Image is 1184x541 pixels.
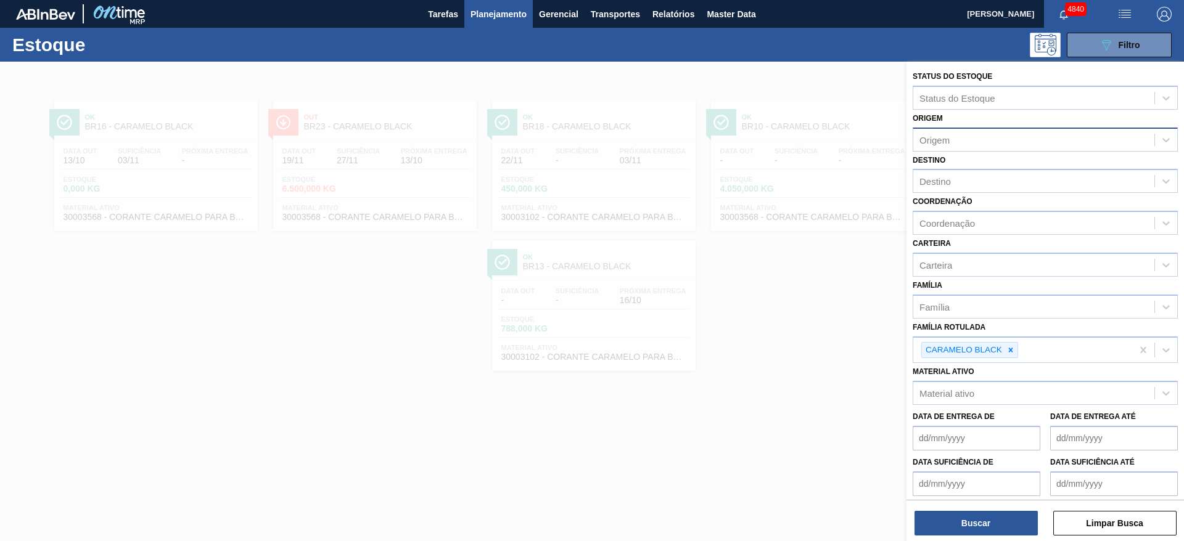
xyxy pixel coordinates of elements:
img: TNhmsLtSVTkK8tSr43FrP2fwEKptu5GPRR3wAAAABJRU5ErkJggg== [16,9,75,20]
img: userActions [1117,7,1132,22]
span: Transportes [591,7,640,22]
span: Tarefas [428,7,458,22]
div: Coordenação [919,218,975,229]
label: Origem [913,114,943,123]
div: Família [919,301,950,312]
span: Planejamento [471,7,527,22]
label: Data de Entrega até [1050,412,1136,421]
label: Material ativo [913,367,974,376]
div: Pogramando: nenhum usuário selecionado [1030,33,1061,57]
div: Material ativo [919,388,974,399]
label: Carteira [913,239,951,248]
div: Status do Estoque [919,92,995,103]
button: Notificações [1044,6,1083,23]
label: Destino [913,156,945,165]
input: dd/mm/yyyy [1050,471,1178,496]
label: Data de Entrega de [913,412,995,421]
button: Filtro [1067,33,1172,57]
span: Gerencial [539,7,578,22]
div: Destino [919,176,951,187]
h1: Estoque [12,38,197,52]
input: dd/mm/yyyy [913,426,1040,450]
div: CARAMELO BLACK [922,343,1004,358]
span: 4840 [1065,2,1087,16]
input: dd/mm/yyyy [913,471,1040,496]
input: dd/mm/yyyy [1050,426,1178,450]
div: Origem [919,134,950,145]
label: Coordenação [913,197,972,206]
label: Família Rotulada [913,323,985,332]
span: Filtro [1119,40,1140,50]
label: Status do Estoque [913,72,992,81]
label: Família [913,281,942,290]
div: Carteira [919,259,952,270]
img: Logout [1157,7,1172,22]
span: Master Data [707,7,755,22]
label: Data suficiência até [1050,458,1135,466]
span: Relatórios [652,7,694,22]
label: Data suficiência de [913,458,993,466]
